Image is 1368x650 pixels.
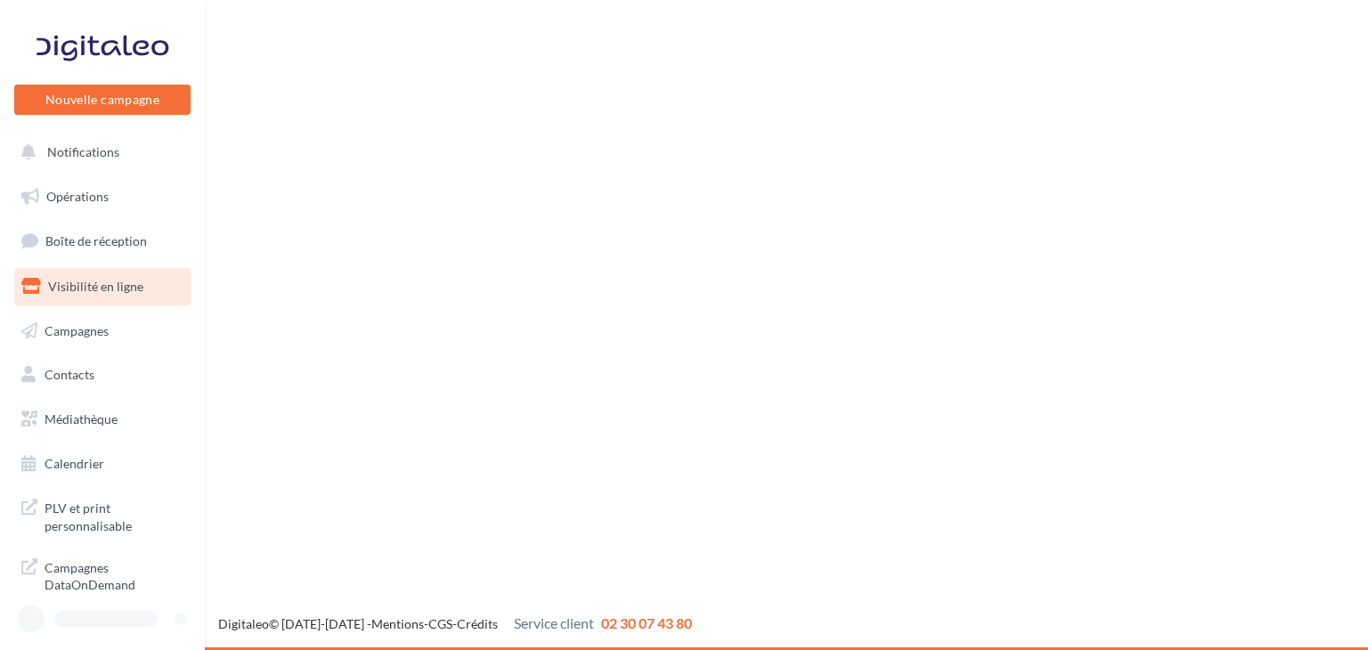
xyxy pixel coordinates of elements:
[45,367,94,382] span: Contacts
[601,614,692,631] span: 02 30 07 43 80
[11,134,187,171] button: Notifications
[45,233,147,248] span: Boîte de réception
[11,178,194,215] a: Opérations
[14,85,191,115] button: Nouvelle campagne
[218,616,269,631] a: Digitaleo
[514,614,594,631] span: Service client
[45,456,104,471] span: Calendrier
[457,616,498,631] a: Crédits
[45,556,183,594] span: Campagnes DataOnDemand
[45,322,109,337] span: Campagnes
[428,616,452,631] a: CGS
[11,313,194,350] a: Campagnes
[11,548,194,601] a: Campagnes DataOnDemand
[11,356,194,394] a: Contacts
[47,144,119,159] span: Notifications
[48,279,143,294] span: Visibilité en ligne
[45,411,118,427] span: Médiathèque
[371,616,424,631] a: Mentions
[11,489,194,541] a: PLV et print personnalisable
[46,189,109,204] span: Opérations
[45,496,183,534] span: PLV et print personnalisable
[218,616,692,631] span: © [DATE]-[DATE] - - -
[11,222,194,260] a: Boîte de réception
[11,445,194,483] a: Calendrier
[11,268,194,305] a: Visibilité en ligne
[11,401,194,438] a: Médiathèque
